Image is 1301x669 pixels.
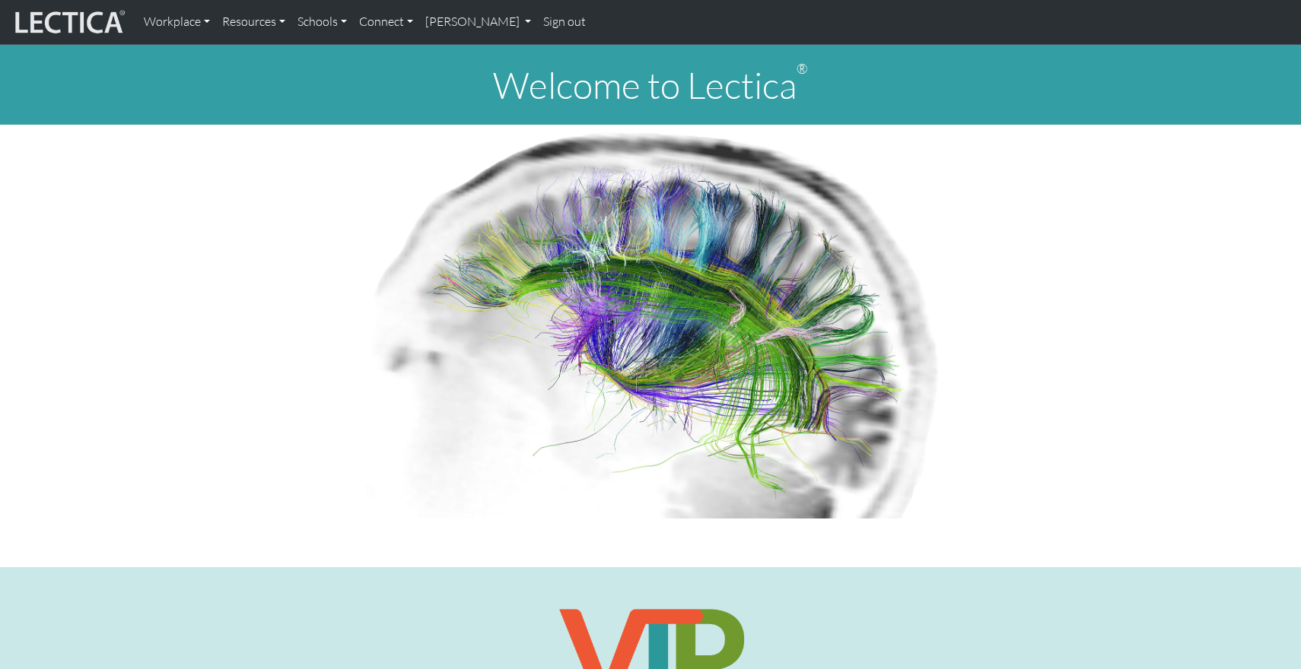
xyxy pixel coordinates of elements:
a: Schools [291,6,353,38]
a: Connect [353,6,419,38]
img: Human Connectome Project Image [355,125,946,518]
a: Workplace [138,6,216,38]
sup: ® [797,60,808,77]
a: Sign out [537,6,592,38]
img: lecticalive [11,8,126,36]
a: [PERSON_NAME] [419,6,537,38]
a: Resources [216,6,291,38]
